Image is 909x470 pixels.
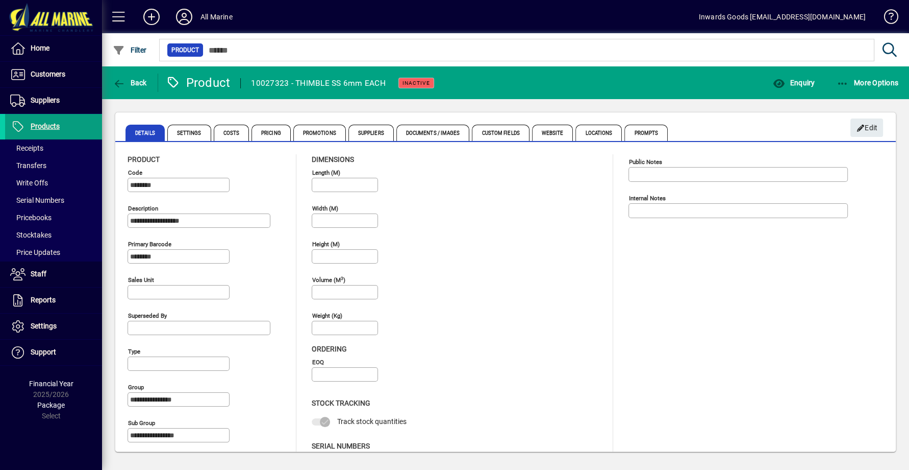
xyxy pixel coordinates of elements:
span: Product [171,45,199,55]
a: Serial Numbers [5,192,102,209]
span: Suppliers [31,96,60,104]
span: Promotions [293,125,346,141]
button: Profile [168,8,200,26]
mat-label: Sub group [128,419,155,427]
span: Documents / Images [396,125,470,141]
span: Price Updates [10,248,60,256]
span: Settings [167,125,211,141]
span: Ordering [312,345,347,353]
a: Settings [5,314,102,339]
a: Receipts [5,139,102,157]
span: More Options [837,79,899,87]
span: Serial Numbers [10,196,64,204]
mat-label: Width (m) [312,205,338,212]
span: Edit [856,120,878,136]
a: Stocktakes [5,226,102,244]
mat-label: Length (m) [312,169,340,176]
a: Transfers [5,157,102,174]
span: Serial Numbers [312,442,370,450]
span: Write Offs [10,179,48,187]
mat-label: Primary barcode [128,241,171,248]
button: More Options [834,74,901,92]
a: Suppliers [5,88,102,113]
button: Add [135,8,168,26]
span: Support [31,348,56,356]
span: Staff [31,270,46,278]
span: Suppliers [348,125,394,141]
span: Prompts [624,125,668,141]
div: 10027323 - THIMBLE SS 6mm EACH [251,75,386,91]
button: Edit [850,119,883,137]
mat-label: Public Notes [629,158,662,166]
a: Customers [5,62,102,87]
span: Locations [575,125,622,141]
span: Customers [31,70,65,78]
span: Pricing [251,125,291,141]
mat-label: Code [128,169,142,176]
div: Product [166,75,231,91]
span: Pricebooks [10,214,52,222]
app-page-header-button: Back [102,74,158,92]
span: Reports [31,296,56,304]
sup: 3 [341,275,343,280]
span: Track stock quantities [337,417,407,426]
span: Settings [31,322,57,330]
mat-label: Weight (Kg) [312,312,342,319]
mat-label: EOQ [312,359,324,366]
span: Costs [214,125,249,141]
span: Home [31,44,49,52]
a: Support [5,340,102,365]
mat-label: Superseded by [128,312,167,319]
a: Home [5,36,102,61]
mat-label: Height (m) [312,241,340,248]
span: Dimensions [312,155,354,163]
span: Enquiry [772,79,815,87]
a: Pricebooks [5,209,102,226]
span: Back [113,79,147,87]
span: Package [37,401,65,409]
span: Custom Fields [472,125,529,141]
button: Filter [110,41,149,59]
span: Transfers [10,161,46,170]
span: Filter [113,46,147,54]
mat-label: Description [128,205,158,212]
div: Inwards Goods [EMAIL_ADDRESS][DOMAIN_NAME] [699,9,866,25]
span: Inactive [402,80,430,86]
div: All Marine [200,9,233,25]
span: Stocktakes [10,231,52,239]
button: Enquiry [770,74,817,92]
span: Product [128,155,160,163]
mat-label: Internal Notes [629,195,666,202]
a: Knowledge Base [876,2,896,35]
a: Reports [5,288,102,313]
span: Website [532,125,573,141]
mat-label: Sales unit [128,276,154,284]
mat-label: Type [128,348,140,355]
span: Products [31,122,60,130]
a: Staff [5,262,102,287]
span: Details [125,125,165,141]
button: Back [110,74,149,92]
span: Receipts [10,144,43,152]
span: Financial Year [29,380,73,388]
a: Write Offs [5,174,102,192]
mat-label: Volume (m ) [312,276,345,284]
mat-label: Group [128,384,144,391]
a: Price Updates [5,244,102,261]
span: Stock Tracking [312,399,370,407]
